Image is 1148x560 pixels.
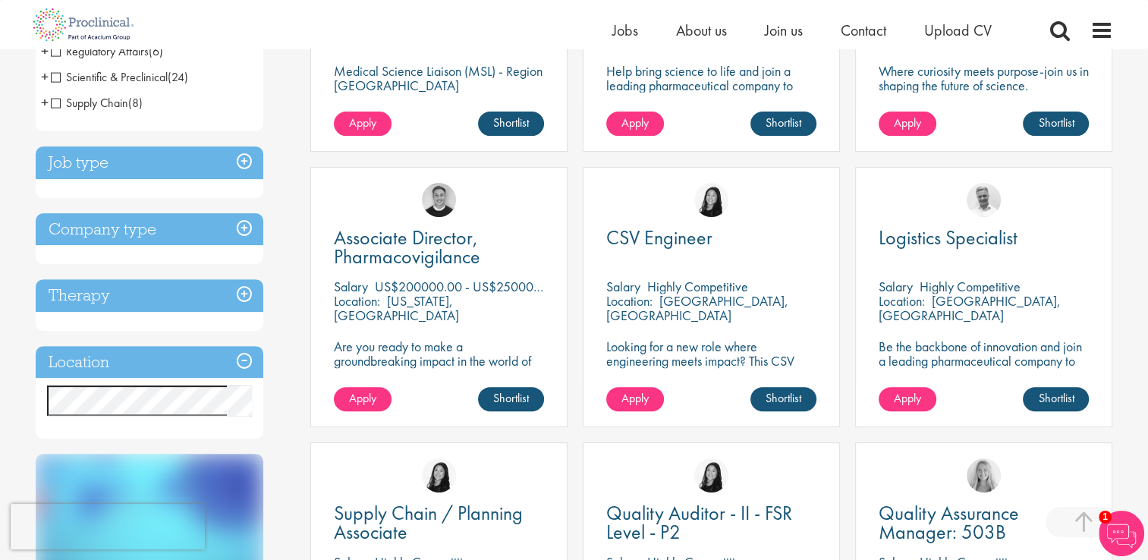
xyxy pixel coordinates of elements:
[51,95,143,111] span: Supply Chain
[375,278,617,295] p: US$200000.00 - US$250000.00 per annum
[36,279,263,312] h3: Therapy
[334,292,380,310] span: Location:
[51,69,168,85] span: Scientific & Preclinical
[841,20,886,40] a: Contact
[694,458,728,492] img: Numhom Sudsok
[51,43,149,59] span: Regulatory Affairs
[334,387,392,411] a: Apply
[606,278,640,295] span: Salary
[334,225,480,269] span: Associate Director, Pharmacovigilance
[606,387,664,411] a: Apply
[879,504,1089,542] a: Quality Assurance Manager: 503B
[1099,511,1112,524] span: 1
[1099,511,1144,556] img: Chatbot
[879,228,1089,247] a: Logistics Specialist
[621,115,649,131] span: Apply
[606,64,816,136] p: Help bring science to life and join a leading pharmaceutical company to play a key role in delive...
[647,278,748,295] p: Highly Competitive
[967,458,1001,492] img: Shannon Briggs
[51,95,128,111] span: Supply Chain
[168,69,188,85] span: (24)
[606,339,816,382] p: Looking for a new role where engineering meets impact? This CSV Engineer role is calling your name!
[41,39,49,62] span: +
[967,183,1001,217] img: Joshua Bye
[51,69,188,85] span: Scientific & Preclinical
[879,112,936,136] a: Apply
[36,146,263,179] h3: Job type
[765,20,803,40] a: Join us
[606,228,816,247] a: CSV Engineer
[920,278,1021,295] p: Highly Competitive
[349,115,376,131] span: Apply
[879,387,936,411] a: Apply
[128,95,143,111] span: (8)
[621,390,649,406] span: Apply
[694,183,728,217] img: Numhom Sudsok
[478,387,544,411] a: Shortlist
[612,20,638,40] a: Jobs
[676,20,727,40] a: About us
[422,183,456,217] img: Bo Forsen
[879,278,913,295] span: Salary
[334,339,544,411] p: Are you ready to make a groundbreaking impact in the world of biotechnology? Join a growing compa...
[894,115,921,131] span: Apply
[334,292,459,324] p: [US_STATE], [GEOGRAPHIC_DATA]
[924,20,992,40] a: Upload CV
[879,225,1017,250] span: Logistics Specialist
[334,504,544,542] a: Supply Chain / Planning Associate
[606,225,712,250] span: CSV Engineer
[1023,112,1089,136] a: Shortlist
[334,500,523,545] span: Supply Chain / Planning Associate
[334,228,544,266] a: Associate Director, Pharmacovigilance
[894,390,921,406] span: Apply
[334,64,544,93] p: Medical Science Liaison (MSL) - Region [GEOGRAPHIC_DATA]
[334,278,368,295] span: Salary
[606,292,653,310] span: Location:
[149,43,163,59] span: (6)
[879,292,1061,324] p: [GEOGRAPHIC_DATA], [GEOGRAPHIC_DATA]
[606,292,788,324] p: [GEOGRAPHIC_DATA], [GEOGRAPHIC_DATA]
[879,339,1089,397] p: Be the backbone of innovation and join a leading pharmaceutical company to help keep life-changin...
[750,387,816,411] a: Shortlist
[422,458,456,492] img: Numhom Sudsok
[334,112,392,136] a: Apply
[11,504,205,549] iframe: reCAPTCHA
[36,346,263,379] h3: Location
[51,43,163,59] span: Regulatory Affairs
[879,500,1019,545] span: Quality Assurance Manager: 503B
[41,65,49,88] span: +
[879,292,925,310] span: Location:
[349,390,376,406] span: Apply
[41,91,49,114] span: +
[478,112,544,136] a: Shortlist
[879,64,1089,93] p: Where curiosity meets purpose-join us in shaping the future of science.
[606,500,792,545] span: Quality Auditor - II - FSR Level - P2
[606,112,664,136] a: Apply
[606,504,816,542] a: Quality Auditor - II - FSR Level - P2
[750,112,816,136] a: Shortlist
[36,213,263,246] h3: Company type
[1023,387,1089,411] a: Shortlist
